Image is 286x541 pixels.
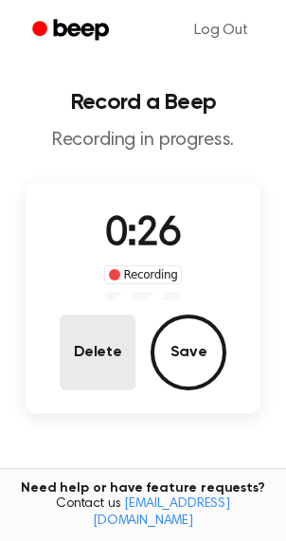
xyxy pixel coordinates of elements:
a: Log Out [175,8,267,53]
a: [EMAIL_ADDRESS][DOMAIN_NAME] [93,497,230,528]
div: Recording [104,265,183,284]
h1: Record a Beep [15,91,271,114]
p: Recording in progress. [15,129,271,153]
button: Save Audio Record [151,315,226,390]
span: Contact us [11,496,275,530]
button: Delete Audio Record [60,315,135,390]
span: 0:26 [105,215,181,255]
a: Beep [19,12,126,49]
